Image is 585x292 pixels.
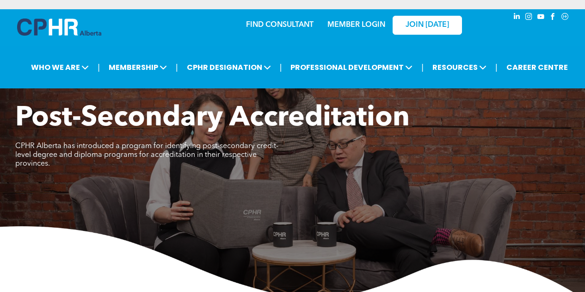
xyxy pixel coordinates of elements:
[106,59,170,76] span: MEMBERSHIP
[15,143,278,168] span: CPHR Alberta has introduced a program for identifying post-secondary credit-level degree and dipl...
[536,12,546,24] a: youtube
[246,21,314,29] a: FIND CONSULTANT
[406,21,449,30] span: JOIN [DATE]
[495,58,498,77] li: |
[15,105,410,132] span: Post-Secondary Accreditation
[548,12,558,24] a: facebook
[327,21,385,29] a: MEMBER LOGIN
[393,16,462,35] a: JOIN [DATE]
[421,58,424,77] li: |
[430,59,489,76] span: RESOURCES
[504,59,571,76] a: CAREER CENTRE
[98,58,100,77] li: |
[280,58,282,77] li: |
[17,19,101,36] img: A blue and white logo for cp alberta
[560,12,570,24] a: Social network
[288,59,415,76] span: PROFESSIONAL DEVELOPMENT
[176,58,178,77] li: |
[184,59,274,76] span: CPHR DESIGNATION
[28,59,92,76] span: WHO WE ARE
[524,12,534,24] a: instagram
[512,12,522,24] a: linkedin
